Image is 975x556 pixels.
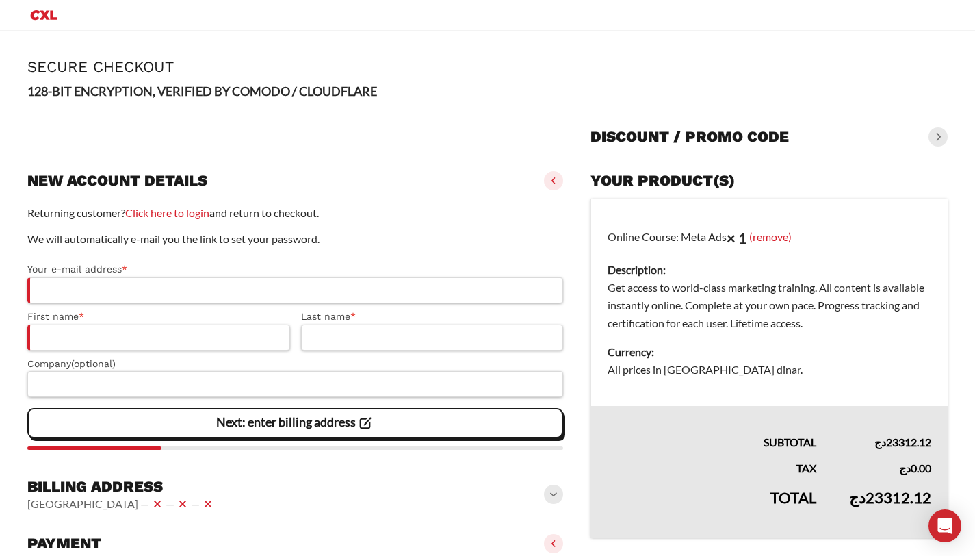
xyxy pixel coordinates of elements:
[608,279,931,332] dd: Get access to world-class marketing training. All content is available instantly online. Complete...
[899,462,911,475] span: دج
[928,509,961,542] div: Open Intercom Messenger
[27,356,563,372] label: Company
[608,343,931,361] dt: Currency:
[27,58,948,75] h1: Secure Checkout
[301,309,564,325] label: Last name
[27,171,207,190] h3: New account details
[27,496,216,512] vaadin-horizontal-layout: [GEOGRAPHIC_DATA] — — —
[899,462,931,475] bdi: 0.00
[125,206,209,219] a: Click here to login
[27,230,563,248] p: We will automatically e-mail you the link to set your password.
[849,488,931,507] bdi: 23312.12
[27,84,377,99] strong: 128-BIT ENCRYPTION, VERIFIED BY COMODO / CLOUDFLARE
[27,534,101,553] h3: Payment
[849,488,866,507] span: دج
[874,435,931,448] bdi: 23312.12
[27,204,563,222] p: Returning customer? and return to checkout.
[591,451,833,477] th: Tax
[608,261,931,279] dt: Description:
[874,435,886,448] span: دج
[27,408,563,438] vaadin-button: Next: enter billing address
[590,127,789,147] h3: Discount / promo code
[608,361,931,379] dd: All prices in [GEOGRAPHIC_DATA] dinar.
[749,229,792,242] a: (remove)
[27,262,563,277] label: Your e-mail address
[591,199,948,407] td: Online Course: Meta Ads
[71,358,116,369] span: (optional)
[591,406,833,451] th: Subtotal
[27,309,290,325] label: First name
[27,477,216,496] h3: Billing address
[591,477,833,538] th: Total
[727,229,747,247] strong: × 1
